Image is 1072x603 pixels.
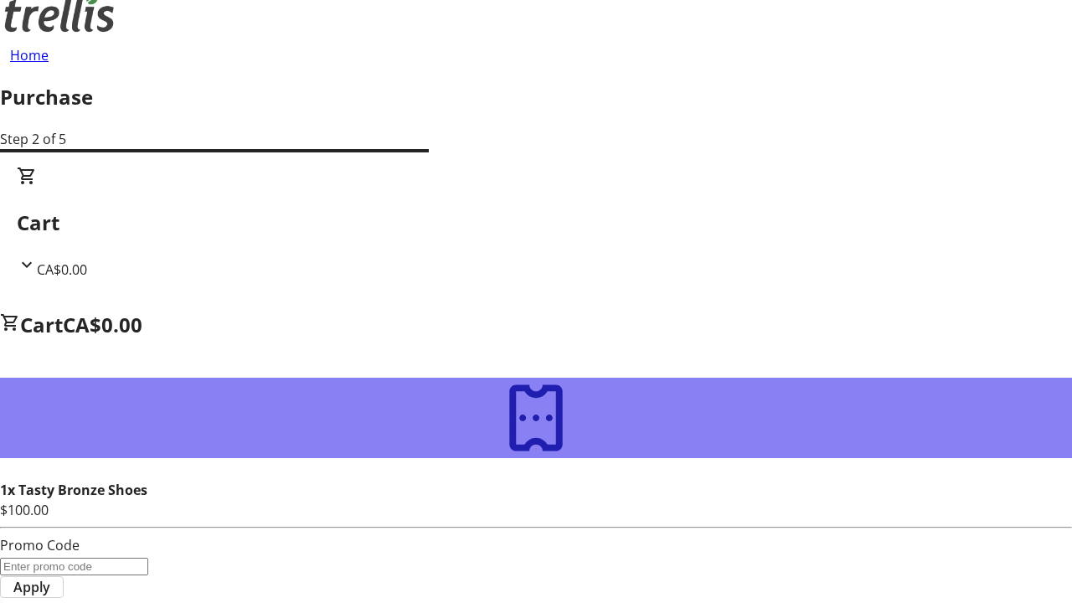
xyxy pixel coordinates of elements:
span: Apply [13,577,50,597]
span: CA$0.00 [63,311,142,338]
span: Cart [20,311,63,338]
div: CartCA$0.00 [17,166,1055,280]
h2: Cart [17,208,1055,238]
span: CA$0.00 [37,260,87,279]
